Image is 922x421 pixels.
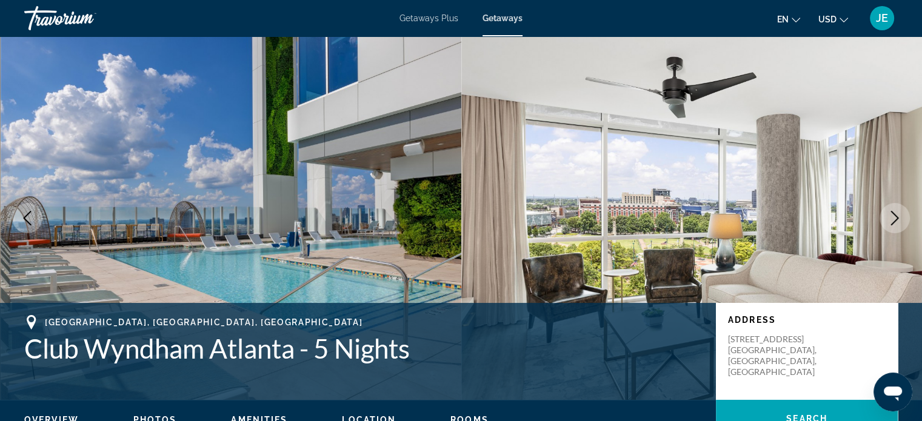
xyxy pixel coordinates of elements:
a: Getaways Plus [399,13,458,23]
h1: Club Wyndham Atlanta - 5 Nights [24,333,704,364]
p: [STREET_ADDRESS] [GEOGRAPHIC_DATA], [GEOGRAPHIC_DATA], [GEOGRAPHIC_DATA] [728,334,825,377]
span: en [777,15,789,24]
button: User Menu [866,5,898,31]
span: JE [876,12,888,24]
span: USD [818,15,837,24]
a: Getaways [483,13,523,23]
button: Next image [880,203,910,233]
span: [GEOGRAPHIC_DATA], [GEOGRAPHIC_DATA], [GEOGRAPHIC_DATA] [45,317,362,327]
p: Address [728,315,886,325]
a: Travorium [24,2,145,34]
iframe: Button to launch messaging window [874,373,912,411]
button: Change language [777,10,800,28]
button: Change currency [818,10,848,28]
button: Previous image [12,203,42,233]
